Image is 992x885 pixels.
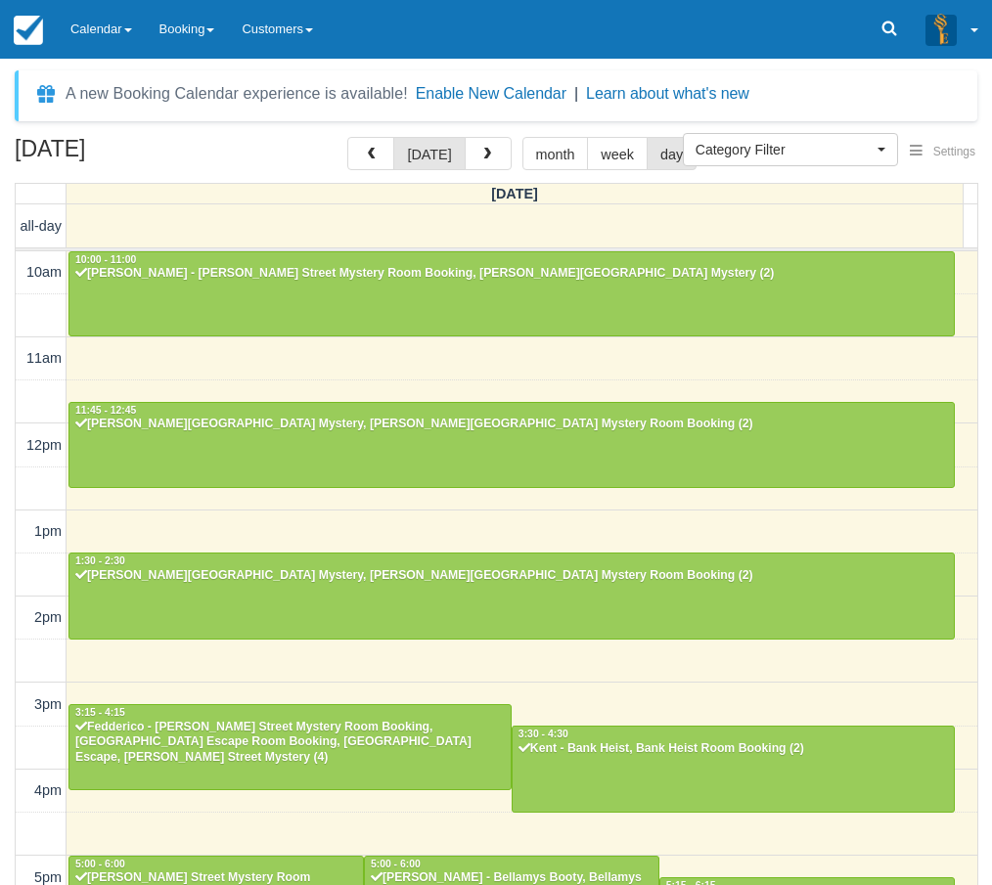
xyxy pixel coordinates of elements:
[683,133,898,166] button: Category Filter
[574,85,578,102] span: |
[586,85,749,102] a: Learn about what's new
[14,16,43,45] img: checkfront-main-nav-mini-logo.png
[26,437,62,453] span: 12pm
[34,696,62,712] span: 3pm
[416,84,566,104] button: Enable New Calendar
[68,251,955,337] a: 10:00 - 11:00[PERSON_NAME] - [PERSON_NAME] Street Mystery Room Booking, [PERSON_NAME][GEOGRAPHIC_...
[26,350,62,366] span: 11am
[925,14,957,45] img: A3
[933,145,975,158] span: Settings
[26,264,62,280] span: 10am
[34,782,62,798] span: 4pm
[518,741,949,757] div: Kent - Bank Heist, Bank Heist Room Booking (2)
[75,405,136,416] span: 11:45 - 12:45
[68,402,955,488] a: 11:45 - 12:45[PERSON_NAME][GEOGRAPHIC_DATA] Mystery, [PERSON_NAME][GEOGRAPHIC_DATA] Mystery Room ...
[75,707,125,718] span: 3:15 - 4:15
[74,568,949,584] div: [PERSON_NAME][GEOGRAPHIC_DATA] Mystery, [PERSON_NAME][GEOGRAPHIC_DATA] Mystery Room Booking (2)
[519,729,568,739] span: 3:30 - 4:30
[68,553,955,639] a: 1:30 - 2:30[PERSON_NAME][GEOGRAPHIC_DATA] Mystery, [PERSON_NAME][GEOGRAPHIC_DATA] Mystery Room Bo...
[15,137,262,173] h2: [DATE]
[587,137,648,170] button: week
[75,859,125,869] span: 5:00 - 6:00
[696,140,873,159] span: Category Filter
[74,266,949,282] div: [PERSON_NAME] - [PERSON_NAME] Street Mystery Room Booking, [PERSON_NAME][GEOGRAPHIC_DATA] Mystery...
[21,218,62,234] span: all-day
[647,137,697,170] button: day
[74,720,506,767] div: Fedderico - [PERSON_NAME] Street Mystery Room Booking, [GEOGRAPHIC_DATA] Escape Room Booking, [GE...
[74,417,949,432] div: [PERSON_NAME][GEOGRAPHIC_DATA] Mystery, [PERSON_NAME][GEOGRAPHIC_DATA] Mystery Room Booking (2)
[75,555,125,566] span: 1:30 - 2:30
[393,137,465,170] button: [DATE]
[371,859,421,869] span: 5:00 - 6:00
[34,523,62,539] span: 1pm
[898,138,987,166] button: Settings
[34,609,62,625] span: 2pm
[34,869,62,885] span: 5pm
[68,704,512,790] a: 3:15 - 4:15Fedderico - [PERSON_NAME] Street Mystery Room Booking, [GEOGRAPHIC_DATA] Escape Room B...
[522,137,589,170] button: month
[512,726,955,812] a: 3:30 - 4:30Kent - Bank Heist, Bank Heist Room Booking (2)
[75,254,136,265] span: 10:00 - 11:00
[66,82,408,106] div: A new Booking Calendar experience is available!
[491,186,538,201] span: [DATE]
